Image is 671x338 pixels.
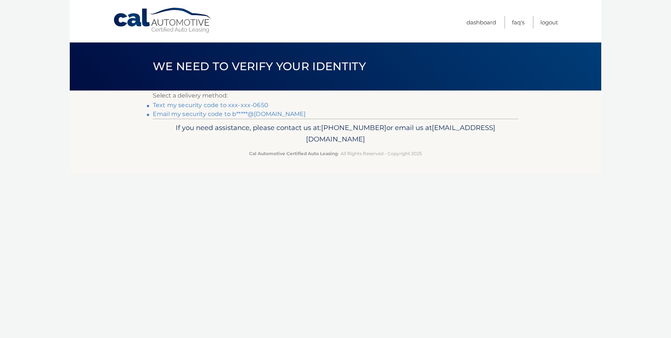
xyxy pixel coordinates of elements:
a: Dashboard [467,16,496,28]
p: If you need assistance, please contact us at: or email us at [158,122,513,146]
a: Text my security code to xxx-xxx-0650 [153,102,268,109]
a: Cal Automotive [113,7,213,34]
span: [PHONE_NUMBER] [321,123,386,132]
a: Logout [540,16,558,28]
p: - All Rights Reserved - Copyright 2025 [158,150,513,157]
p: Select a delivery method: [153,91,518,101]
span: We need to verify your identity [153,59,366,73]
a: FAQ's [512,16,524,28]
a: Email my security code to b*****@[DOMAIN_NAME] [153,110,306,117]
strong: Cal Automotive Certified Auto Leasing [249,151,338,156]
